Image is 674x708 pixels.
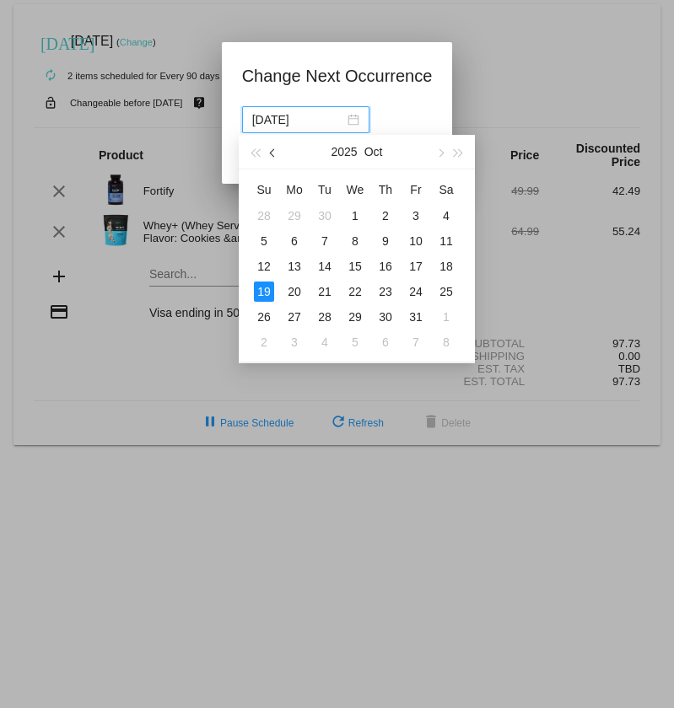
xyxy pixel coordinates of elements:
[284,256,305,276] div: 13
[375,231,396,251] div: 9
[340,279,370,304] td: 10/22/2025
[249,254,279,279] td: 10/12/2025
[252,110,344,129] input: Select date
[406,231,426,251] div: 10
[310,304,340,330] td: 10/28/2025
[401,330,431,355] td: 11/7/2025
[254,256,274,276] div: 12
[406,256,426,276] div: 17
[284,282,305,302] div: 20
[370,254,401,279] td: 10/16/2025
[284,231,305,251] div: 6
[279,203,310,228] td: 9/29/2025
[345,256,365,276] div: 15
[315,282,335,302] div: 21
[279,279,310,304] td: 10/20/2025
[340,304,370,330] td: 10/29/2025
[364,135,383,169] button: Oct
[430,135,449,169] button: Next month (PageDown)
[401,254,431,279] td: 10/17/2025
[315,206,335,226] div: 30
[431,228,461,254] td: 10/11/2025
[249,228,279,254] td: 10/5/2025
[279,330,310,355] td: 11/3/2025
[436,256,456,276] div: 18
[401,203,431,228] td: 10/3/2025
[401,176,431,203] th: Fri
[370,279,401,304] td: 10/23/2025
[249,304,279,330] td: 10/26/2025
[401,228,431,254] td: 10/10/2025
[332,135,358,169] button: 2025
[242,62,433,89] h1: Change Next Occurrence
[345,231,365,251] div: 8
[406,206,426,226] div: 3
[315,231,335,251] div: 7
[431,330,461,355] td: 11/8/2025
[249,203,279,228] td: 9/28/2025
[310,176,340,203] th: Tue
[436,307,456,327] div: 1
[345,332,365,352] div: 5
[406,332,426,352] div: 7
[254,332,274,352] div: 2
[436,332,456,352] div: 8
[340,176,370,203] th: Wed
[431,279,461,304] td: 10/25/2025
[370,176,401,203] th: Thu
[375,256,396,276] div: 16
[254,307,274,327] div: 26
[401,279,431,304] td: 10/24/2025
[340,228,370,254] td: 10/8/2025
[375,307,396,327] div: 30
[254,231,274,251] div: 5
[310,254,340,279] td: 10/14/2025
[406,307,426,327] div: 31
[436,231,456,251] div: 11
[370,330,401,355] td: 11/6/2025
[450,135,468,169] button: Next year (Control + right)
[375,282,396,302] div: 23
[310,330,340,355] td: 11/4/2025
[431,304,461,330] td: 11/1/2025
[315,332,335,352] div: 4
[284,332,305,352] div: 3
[370,228,401,254] td: 10/9/2025
[249,176,279,203] th: Sun
[245,135,264,169] button: Last year (Control + left)
[431,176,461,203] th: Sat
[279,176,310,203] th: Mon
[310,228,340,254] td: 10/7/2025
[370,203,401,228] td: 10/2/2025
[401,304,431,330] td: 10/31/2025
[310,279,340,304] td: 10/21/2025
[340,203,370,228] td: 10/1/2025
[310,203,340,228] td: 9/30/2025
[340,330,370,355] td: 11/5/2025
[279,254,310,279] td: 10/13/2025
[254,282,274,302] div: 19
[436,282,456,302] div: 25
[284,307,305,327] div: 27
[431,254,461,279] td: 10/18/2025
[315,256,335,276] div: 14
[279,304,310,330] td: 10/27/2025
[375,206,396,226] div: 2
[375,332,396,352] div: 6
[345,206,365,226] div: 1
[370,304,401,330] td: 10/30/2025
[406,282,426,302] div: 24
[254,206,274,226] div: 28
[249,279,279,304] td: 10/19/2025
[345,282,365,302] div: 22
[431,203,461,228] td: 10/4/2025
[249,330,279,355] td: 11/2/2025
[284,206,305,226] div: 29
[345,307,365,327] div: 29
[315,307,335,327] div: 28
[264,135,283,169] button: Previous month (PageUp)
[436,206,456,226] div: 4
[340,254,370,279] td: 10/15/2025
[279,228,310,254] td: 10/6/2025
